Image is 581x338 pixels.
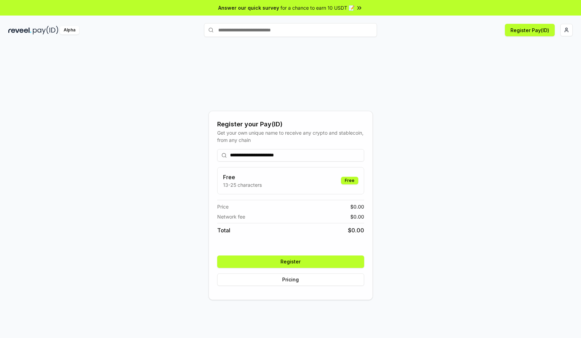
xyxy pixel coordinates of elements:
span: $ 0.00 [350,203,364,210]
span: for a chance to earn 10 USDT 📝 [280,4,354,11]
div: Alpha [60,26,79,35]
div: Get your own unique name to receive any crypto and stablecoin, from any chain [217,129,364,144]
button: Register Pay(ID) [505,24,555,36]
span: Network fee [217,213,245,220]
button: Pricing [217,273,364,286]
h3: Free [223,173,262,181]
button: Register [217,255,364,268]
p: 13-25 characters [223,181,262,189]
span: $ 0.00 [348,226,364,234]
img: reveel_dark [8,26,31,35]
span: Total [217,226,230,234]
div: Free [341,177,358,184]
img: pay_id [33,26,58,35]
span: Price [217,203,229,210]
div: Register your Pay(ID) [217,119,364,129]
span: $ 0.00 [350,213,364,220]
span: Answer our quick survey [218,4,279,11]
